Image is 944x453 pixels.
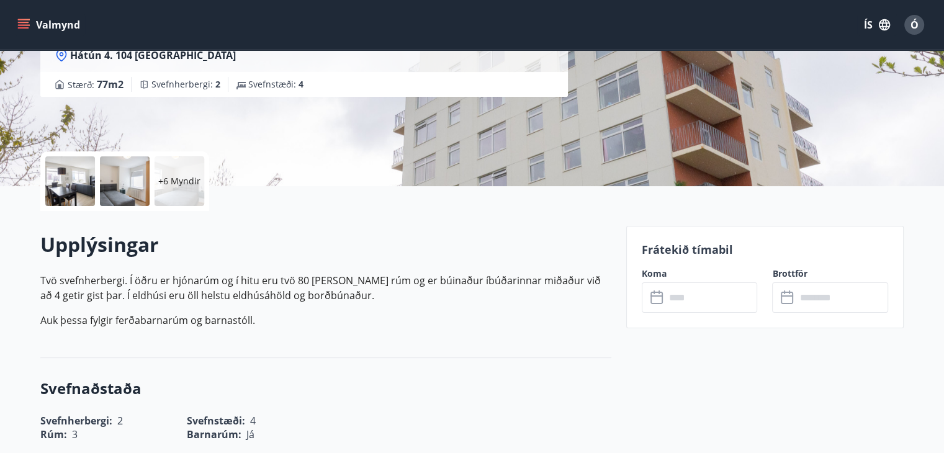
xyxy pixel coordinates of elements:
span: 77 m2 [97,78,124,91]
button: ÍS [857,14,897,36]
p: Frátekið tímabil [642,241,889,258]
button: Ó [899,10,929,40]
h2: Upplýsingar [40,231,611,258]
span: Já [246,428,254,441]
span: Ó [910,18,919,32]
p: +6 Myndir [158,175,200,187]
span: Stærð : [68,77,124,92]
label: Koma [642,267,758,280]
span: Svefnherbergi : [151,78,220,91]
span: Hátún 4. 104 [GEOGRAPHIC_DATA] [70,48,236,62]
h3: Svefnaðstaða [40,378,611,399]
span: 4 [299,78,303,90]
label: Brottför [772,267,888,280]
button: menu [15,14,85,36]
span: Rúm : [40,428,67,441]
span: Svefnstæði : [248,78,303,91]
span: 3 [72,428,78,441]
span: Barnarúm : [187,428,241,441]
p: Auk þessa fylgir ferðabarnarúm og barnastóll. [40,313,611,328]
p: Tvö svefnherbergi. Í öðru er hjónarúm og í hitu eru tvö 80 [PERSON_NAME] rúm og er búinaður íbúða... [40,273,611,303]
span: 2 [215,78,220,90]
